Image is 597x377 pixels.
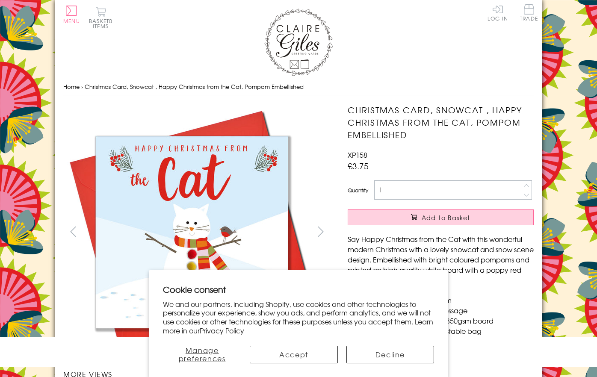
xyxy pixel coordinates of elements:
[520,4,538,23] a: Trade
[422,213,470,222] span: Add to Basket
[63,82,80,91] a: Home
[85,82,304,91] span: Christmas Card, Snowcat , Happy Christmas from the Cat, Pompom Embellished
[63,6,80,24] button: Menu
[179,345,226,363] span: Manage preferences
[348,160,369,172] span: £3.75
[250,346,337,363] button: Accept
[311,222,331,241] button: next
[163,283,434,295] h2: Cookie consent
[163,346,241,363] button: Manage preferences
[163,300,434,335] p: We and our partners, including Shopify, use cookies and other technologies to personalize your ex...
[348,186,368,194] label: Quantity
[331,104,587,360] img: Christmas Card, Snowcat , Happy Christmas from the Cat, Pompom Embellished
[63,78,534,96] nav: breadcrumbs
[346,346,434,363] button: Decline
[81,82,83,91] span: ›
[348,209,534,225] button: Add to Basket
[63,104,320,360] img: Christmas Card, Snowcat , Happy Christmas from the Cat, Pompom Embellished
[348,234,534,285] p: Say Happy Christmas from the Cat with this wonderful modern Christmas with a lovely snowcat and s...
[488,4,508,21] a: Log In
[348,150,367,160] span: XP158
[200,325,244,336] a: Privacy Policy
[63,17,80,25] span: Menu
[264,9,333,76] img: Claire Giles Greetings Cards
[520,4,538,21] span: Trade
[93,17,112,30] span: 0 items
[63,222,83,241] button: prev
[89,7,112,29] button: Basket0 items
[348,104,534,141] h1: Christmas Card, Snowcat , Happy Christmas from the Cat, Pompom Embellished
